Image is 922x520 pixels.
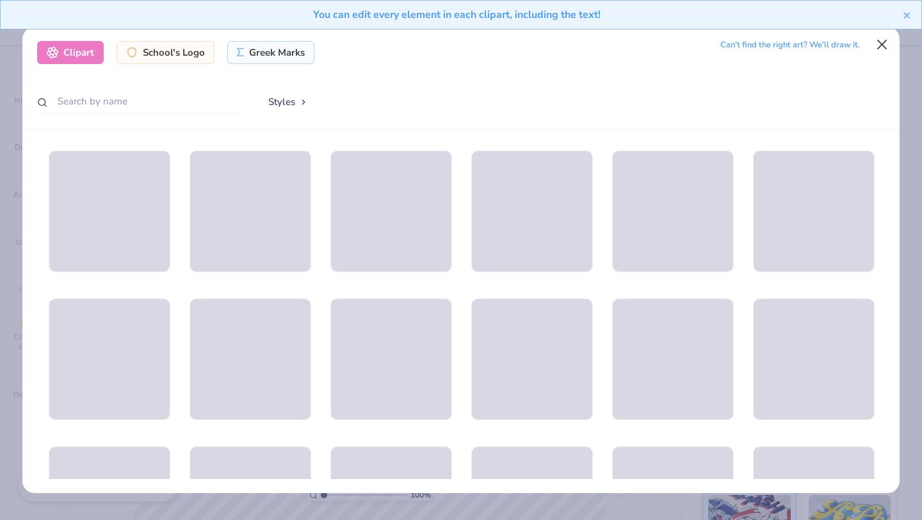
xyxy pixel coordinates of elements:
[117,41,214,64] div: School's Logo
[870,32,894,56] button: Close
[10,7,903,22] div: You can edit every element in each clipart, including the text!
[37,90,242,113] input: Search by name
[227,41,315,64] div: Greek Marks
[720,34,860,56] div: Can’t find the right art? We’ll draw it.
[903,7,912,22] button: close
[37,41,104,64] div: Clipart
[255,90,321,114] button: Styles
